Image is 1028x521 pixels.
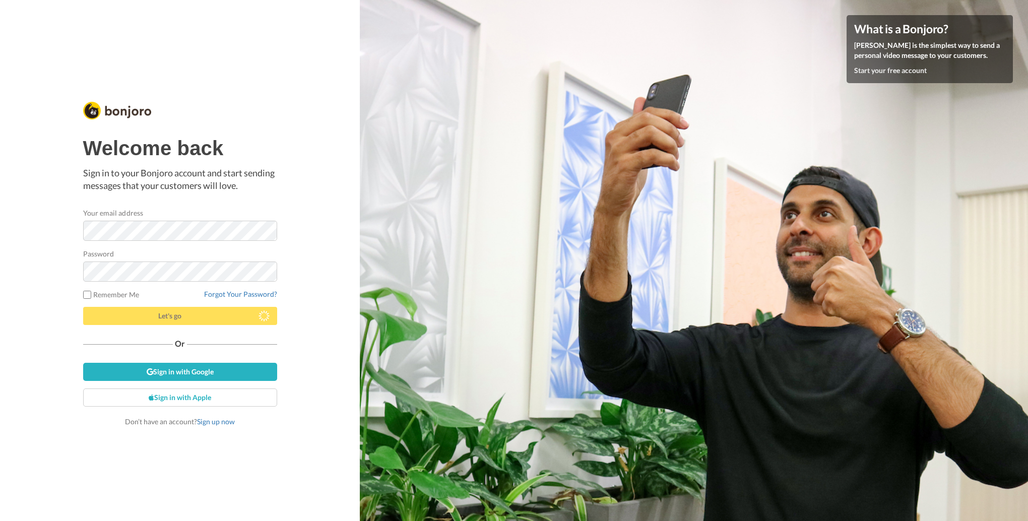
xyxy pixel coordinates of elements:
[83,208,143,218] label: Your email address
[158,311,181,320] span: Let's go
[83,388,277,407] a: Sign in with Apple
[83,307,277,325] button: Let's go
[83,289,140,300] label: Remember Me
[197,417,235,426] a: Sign up now
[854,23,1005,35] h4: What is a Bonjoro?
[204,290,277,298] a: Forgot Your Password?
[83,137,277,159] h1: Welcome back
[854,40,1005,60] p: [PERSON_NAME] is the simplest way to send a personal video message to your customers.
[83,291,91,299] input: Remember Me
[83,167,277,192] p: Sign in to your Bonjoro account and start sending messages that your customers will love.
[854,66,927,75] a: Start your free account
[173,340,187,347] span: Or
[83,363,277,381] a: Sign in with Google
[125,417,235,426] span: Don’t have an account?
[83,248,114,259] label: Password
